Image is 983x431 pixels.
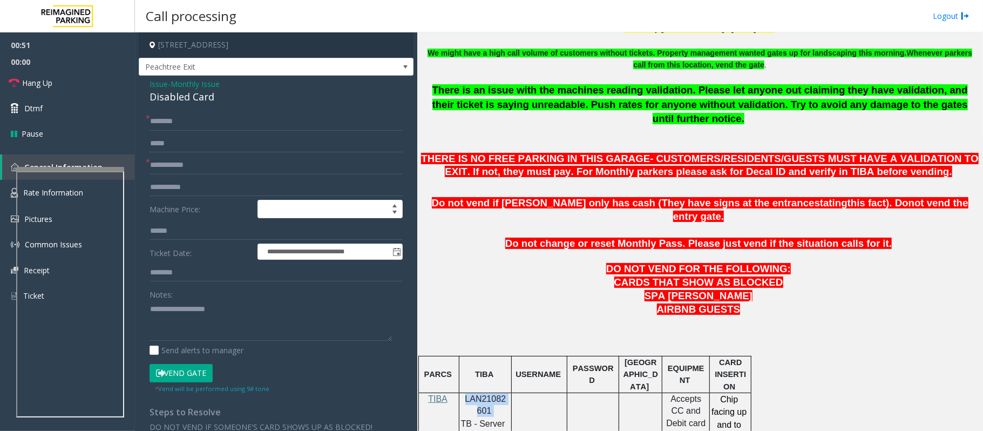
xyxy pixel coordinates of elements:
[573,364,614,385] span: PASSWORD
[140,3,242,29] h3: Call processing
[461,419,505,428] span: TB - Server
[428,395,448,403] a: TIBA
[22,77,52,89] span: Hang Up
[432,84,968,124] span: There is an issue with the machines reading validation. Please let anyone out claiming they have ...
[645,290,752,301] span: SPA [PERSON_NAME]
[516,370,561,379] span: USERNAME
[961,10,970,22] img: logout
[150,407,403,417] h4: Steps to Resolve
[421,153,978,178] span: THERE IS NO FREE PARKING IN THIS GARAGE- CUSTOMERS/RESIDENTS/GUESTS MUST HAVE A VALIDATION TO EXI...
[150,345,243,356] label: Send alerts to manager
[150,78,168,90] span: Issue
[147,244,255,260] label: Ticket Date:
[387,209,402,218] span: Decrease value
[24,162,103,172] span: General Information
[623,358,658,391] span: [GEOGRAPHIC_DATA]
[171,78,220,90] span: Monthly Issue
[815,197,848,208] span: stating
[147,200,255,218] label: Machine Price:
[390,244,402,259] span: Toggle popup
[11,188,18,198] img: 'icon'
[715,358,746,391] span: CARD INSERTION
[625,24,775,33] b: Edited by [PERSON_NAME] - [DATE]'2025
[387,200,402,209] span: Increase value
[155,385,269,393] small: Vend will be performed using 9# tone
[668,364,704,385] span: EQUIPMENT
[657,304,740,315] span: AIRBNB GUESTS
[475,370,493,379] span: TIBA
[150,90,403,104] div: Disabled Card
[432,197,815,208] span: Do not vend if [PERSON_NAME] only has cash (They have signs at the entrance
[168,79,220,89] span: -
[933,10,970,22] a: Logout
[614,277,783,288] span: CARDS THAT SHOW AS BLOCKED
[11,267,18,274] img: 'icon'
[848,197,909,208] span: this fact). Do
[22,128,43,139] span: Pause
[24,103,43,114] span: Dtmf
[150,285,173,300] label: Notes:
[11,163,19,171] img: 'icon'
[150,364,213,382] button: Vend Gate
[139,58,358,76] span: Peachtree Exit
[139,32,413,58] h4: [STREET_ADDRESS]
[11,291,18,301] img: 'icon'
[428,49,906,57] span: We might have a high call volume of customers without tickets. Property management wanted gates u...
[11,240,19,249] img: 'icon'
[505,238,892,249] span: Do not change or reset Monthly Pass. Please just vend if the situation calls for it.
[606,263,791,274] span: DO NOT VEND FOR THE FOLLOWING:
[11,215,19,223] img: 'icon'
[424,370,452,379] span: PARCS
[2,154,135,180] a: General Information
[673,197,968,222] span: not vend the entry gate.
